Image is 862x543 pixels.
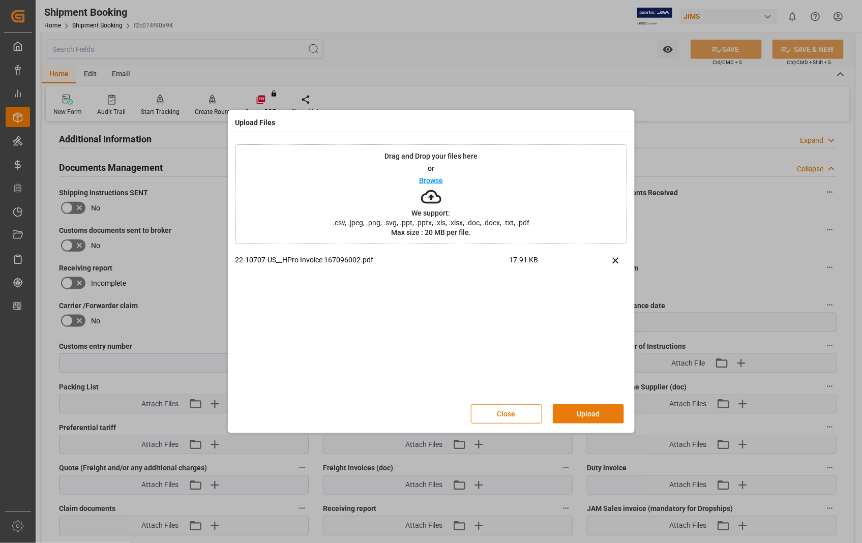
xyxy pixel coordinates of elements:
button: Close [471,404,542,424]
button: Upload [553,404,624,424]
p: Drag and Drop your files here [384,153,478,160]
p: 22-10707-US__HPro Invoice 167096002.pdf [235,255,510,265]
span: 17.91 KB [510,255,579,273]
div: Drag and Drop your files hereorBrowseWe support:.csv, .jpeg, .png, .svg, .ppt, .pptx, .xls, .xlsx... [235,144,627,244]
h4: Upload Files [235,117,276,128]
p: Browse [419,177,443,184]
p: We support: [412,209,451,217]
p: or [428,165,434,172]
span: .csv, .jpeg, .png, .svg, .ppt, .pptx, .xls, .xlsx, .doc, .docx, .txt, .pdf [326,219,536,226]
p: Max size : 20 MB per file. [391,229,471,236]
